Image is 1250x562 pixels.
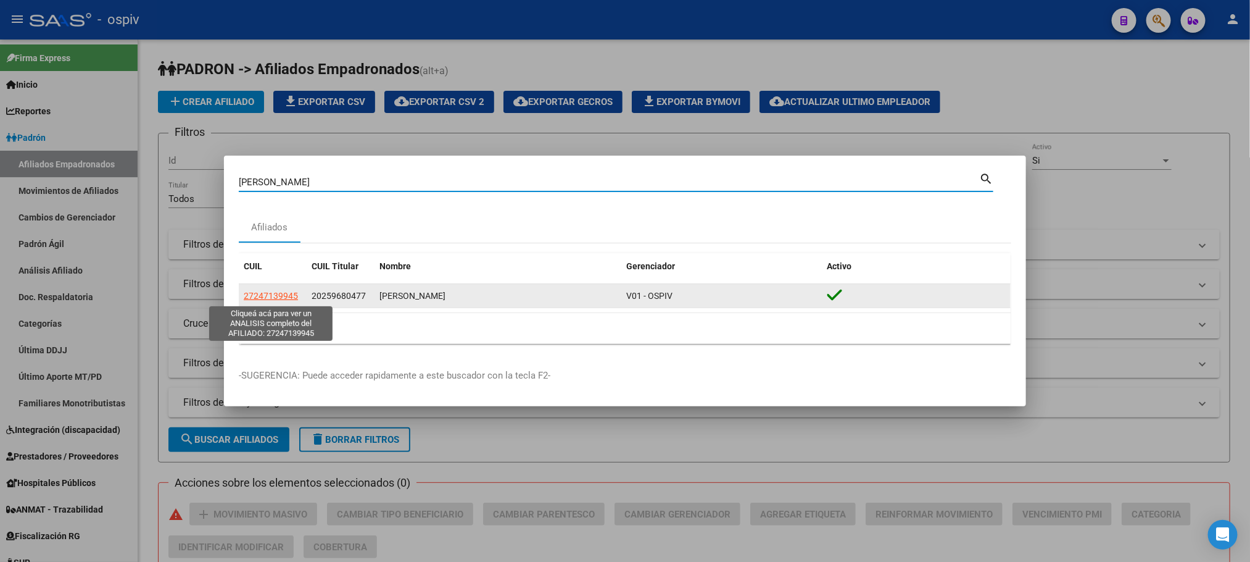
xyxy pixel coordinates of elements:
[822,253,1011,280] datatable-header-cell: Activo
[239,313,1011,344] div: 1 total
[312,291,366,301] span: 20259680477
[379,289,616,303] div: [PERSON_NAME]
[239,369,1011,383] p: -SUGERENCIA: Puede acceder rapidamente a este buscador con la tecla F2-
[244,291,298,301] span: 27247139945
[979,170,993,185] mat-icon: search
[252,220,288,235] div: Afiliados
[626,261,675,271] span: Gerenciador
[827,261,852,271] span: Activo
[1208,520,1238,550] div: Open Intercom Messenger
[621,253,822,280] datatable-header-cell: Gerenciador
[244,261,262,271] span: CUIL
[379,261,411,271] span: Nombre
[239,253,307,280] datatable-header-cell: CUIL
[375,253,621,280] datatable-header-cell: Nombre
[307,253,375,280] datatable-header-cell: CUIL Titular
[312,261,358,271] span: CUIL Titular
[626,291,673,301] span: V01 - OSPIV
